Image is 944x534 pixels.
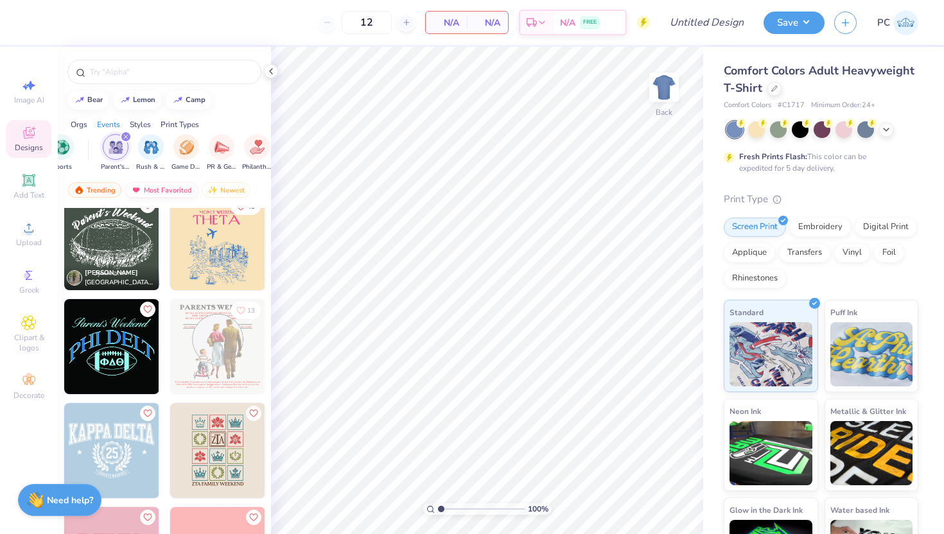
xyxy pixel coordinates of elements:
img: Standard [730,322,812,386]
input: – – [342,11,392,34]
span: Sports [52,162,72,172]
span: 100 % [528,503,548,515]
img: Paige Colburn [893,10,918,35]
span: Standard [730,306,764,319]
button: filter button [171,134,201,172]
div: Transfers [779,243,830,263]
span: Neon Ink [730,404,761,418]
span: PC [877,15,890,30]
span: N/A [475,16,500,30]
span: Clipart & logos [6,332,51,353]
div: filter for Sports [49,134,74,172]
span: Glow in the Dark Ink [730,503,803,517]
img: Philanthropy Image [250,140,265,155]
div: Screen Print [724,218,786,237]
div: Applique [724,243,775,263]
span: Add Text [13,190,44,200]
div: filter for Philanthropy [242,134,272,172]
div: Foil [874,243,904,263]
img: 3cf60f42-263c-4798-b2a4-b31adf7ef718 [159,195,254,290]
img: trend_line.gif [173,96,183,104]
strong: Fresh Prints Flash: [739,151,807,162]
img: 9281dd79-3651-4aaa-be32-fd49634bac56 [265,403,360,498]
button: Like [246,406,261,421]
div: filter for PR & General [207,134,236,172]
span: Designs [15,142,43,153]
img: most_fav.gif [131,185,141,194]
button: filter button [49,134,74,172]
input: Try "Alpha" [89,65,253,78]
span: 13 [247,307,255,314]
img: trend_line.gif [74,96,85,104]
div: camp [186,96,205,103]
button: filter button [101,134,130,172]
div: Newest [202,182,250,198]
img: 8e13522a-5d41-41d1-bcd1-909c00fe00c4 [64,195,159,290]
img: 2871ea56-2c07-43b4-bd0c-36ffb13877cf [64,299,159,394]
img: Parent's Weekend Image [109,140,123,155]
div: Orgs [71,119,87,130]
button: bear [67,90,109,110]
img: Rush & Bid Image [144,140,159,155]
div: Most Favorited [125,182,198,198]
img: 04845bdc-8426-4565-bd03-90ad175a8bb2 [170,403,265,498]
span: Upload [16,237,42,248]
img: Sports Image [55,140,69,155]
img: trend_line.gif [120,96,130,104]
button: Like [231,302,261,319]
input: Untitled Design [660,10,754,35]
img: dd7b8d20-d2d0-4f96-a85e-7d07e35a8938 [159,403,254,498]
span: Decorate [13,390,44,401]
div: bear [87,96,103,103]
button: Like [140,510,155,525]
img: Back [651,74,677,100]
span: N/A [433,16,459,30]
span: [GEOGRAPHIC_DATA], [GEOGRAPHIC_DATA] [85,278,154,288]
span: Puff Ink [830,306,857,319]
span: 48 [247,203,255,210]
img: Avatar [67,270,82,286]
span: Minimum Order: 24 + [811,100,875,111]
button: Like [140,406,155,421]
span: [PERSON_NAME] [85,268,138,277]
div: lemon [133,96,155,103]
div: Trending [68,182,121,198]
button: lemon [113,90,161,110]
img: trending.gif [74,185,84,194]
span: Game Day [171,162,201,172]
span: Greek [19,285,39,295]
img: 95a2abe9-8ec4-49d7-a091-c38154987c0f [265,195,360,290]
div: This color can be expedited for 5 day delivery. [739,151,897,174]
img: Newest.gif [207,185,218,194]
img: Puff Ink [830,322,913,386]
button: camp [166,90,211,110]
span: Metallic & Glitter Ink [830,404,906,418]
a: PC [877,10,918,35]
span: N/A [560,16,575,30]
img: Neon Ink [730,421,812,485]
img: f9fd2cc8-64a7-4a54-b53f-f61111cb0f7b [159,299,254,394]
div: filter for Game Day [171,134,201,172]
span: Water based Ink [830,503,889,517]
span: FREE [583,18,597,27]
img: Game Day Image [179,140,194,155]
div: filter for Rush & Bid [136,134,166,172]
span: Parent's Weekend [101,162,130,172]
div: Back [656,107,672,118]
img: f48d1385-e2bd-4ef6-83ae-e82679ce1e96 [265,299,360,394]
span: Image AI [14,95,44,105]
button: filter button [136,134,166,172]
div: Print Type [724,192,918,207]
div: Events [97,119,120,130]
span: Comfort Colors Adult Heavyweight T-Shirt [724,63,914,96]
img: PR & General Image [214,140,229,155]
span: Comfort Colors [724,100,771,111]
div: Print Types [161,119,199,130]
button: filter button [207,134,236,172]
button: Like [140,302,155,317]
div: Digital Print [855,218,917,237]
div: Rhinestones [724,269,786,288]
div: Embroidery [790,218,851,237]
span: # C1717 [778,100,805,111]
img: e3c856ba-8030-46f4-b8cb-27cfd6d31ccd [170,299,265,394]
